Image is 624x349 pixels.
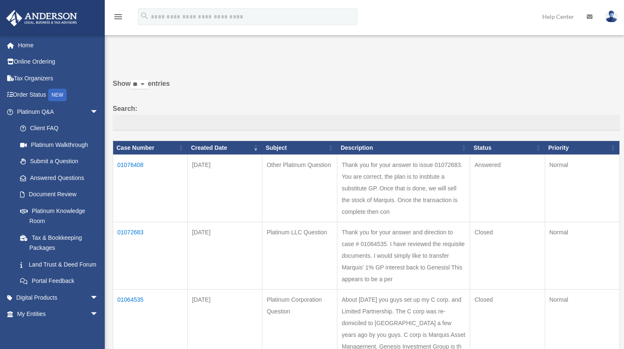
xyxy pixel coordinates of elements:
a: Document Review [12,186,107,203]
td: Normal [545,222,619,290]
a: menu [113,15,123,22]
i: search [140,11,149,21]
a: Client FAQ [12,120,107,137]
td: 01076408 [113,155,188,222]
td: [DATE] [188,155,262,222]
span: arrow_drop_down [90,306,107,323]
td: 01072683 [113,222,188,290]
a: Online Ordering [6,54,111,70]
a: Order StatusNEW [6,87,111,104]
label: Show entries [113,78,620,98]
img: Anderson Advisors Platinum Portal [4,10,80,26]
a: Digital Productsarrow_drop_down [6,289,111,306]
a: Answered Questions [12,169,103,186]
td: Thank you for your answer to issue 01072683. You are correct, the plan is to institute a substitu... [337,155,470,222]
td: Platinum LLC Question [262,222,337,290]
input: Search: [113,115,620,131]
td: Answered [470,155,545,222]
a: My Entitiesarrow_drop_down [6,306,111,323]
th: Description: activate to sort column ascending [337,141,470,155]
th: Case Number: activate to sort column ascending [113,141,188,155]
td: Thank you for your answer and direction to case # 01064535. I have reviewed the requisite documen... [337,222,470,290]
a: Tax & Bookkeeping Packages [12,229,107,256]
i: menu [113,12,123,22]
td: [DATE] [188,222,262,290]
a: Portal Feedback [12,273,107,290]
td: Normal [545,155,619,222]
div: NEW [48,89,67,101]
img: User Pic [605,10,618,23]
td: Other Platinum Question [262,155,337,222]
a: Home [6,37,111,54]
a: Platinum Walkthrough [12,136,107,153]
th: Created Date: activate to sort column ascending [188,141,262,155]
th: Priority: activate to sort column ascending [545,141,619,155]
a: Platinum Q&Aarrow_drop_down [6,103,107,120]
a: Submit a Question [12,153,107,170]
th: Status: activate to sort column ascending [470,141,545,155]
select: Showentries [131,80,148,90]
td: Closed [470,222,545,290]
label: Search: [113,103,620,131]
a: Platinum Knowledge Room [12,203,107,229]
th: Subject: activate to sort column ascending [262,141,337,155]
a: Tax Organizers [6,70,111,87]
span: arrow_drop_down [90,103,107,121]
span: arrow_drop_down [90,289,107,306]
a: Land Trust & Deed Forum [12,256,107,273]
